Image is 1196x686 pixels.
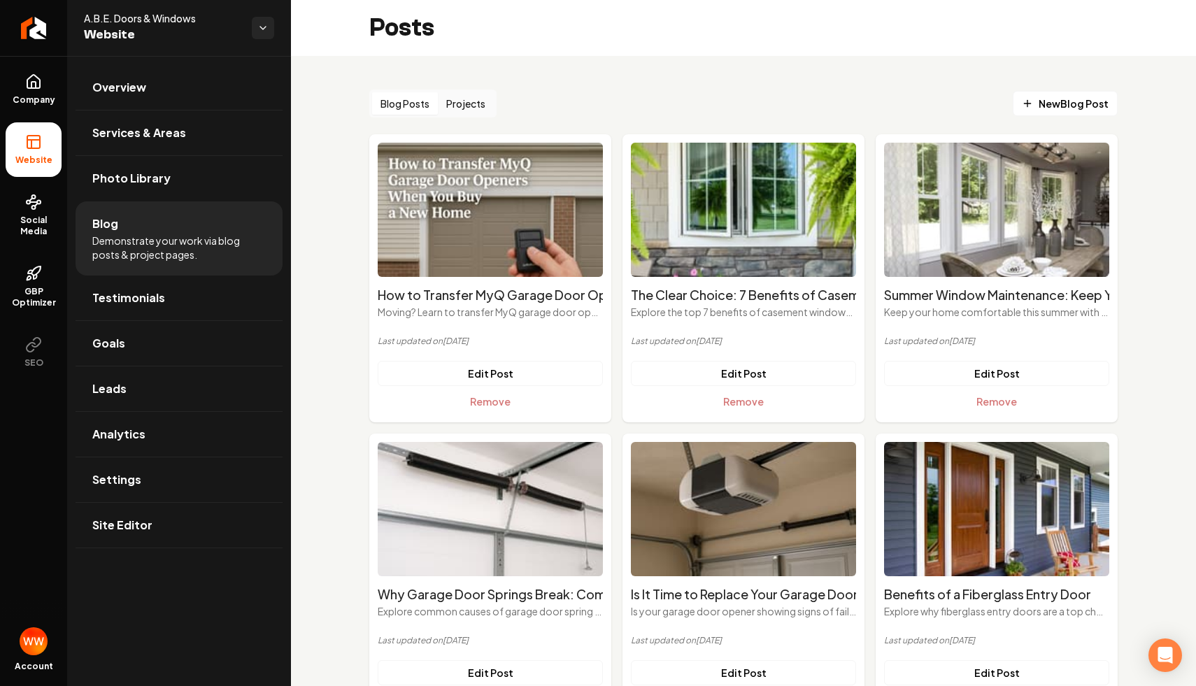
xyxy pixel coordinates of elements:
h2: The Clear Choice: 7 Benefits of Casement Windows for Modern Homes [631,285,856,305]
img: Why Garage Door Springs Break: Common Causes and Prevention Tips's featured image [378,442,603,576]
span: Goals [92,335,125,352]
button: SEO [6,325,62,380]
span: A.B.E. Doors & Windows [84,11,241,25]
button: Remove [378,389,603,414]
a: Leads [76,366,283,411]
span: SEO [19,357,49,369]
button: Remove [884,389,1109,414]
a: Analytics [76,412,283,457]
a: Site Editor [76,503,283,548]
p: Explore common causes of garage door spring failures and discover prevention tips to maintain fun... [378,604,603,618]
span: Leads [92,380,127,397]
p: Moving? Learn to transfer MyQ garage door openers seamlessly, erase outdated connections, and set... [378,305,603,319]
a: GBP Optimizer [6,254,62,320]
button: Remove [631,389,856,414]
span: Demonstrate your work via blog posts & project pages. [92,234,266,262]
span: Social Media [6,215,62,237]
p: Last updated on [DATE] [378,635,603,646]
button: Blog Posts [372,92,438,115]
h2: How to Transfer MyQ Garage Door Openers When You Buy a New Home [378,285,603,305]
p: Last updated on [DATE] [378,336,603,347]
span: Site Editor [92,517,152,534]
a: Company [6,62,62,117]
img: How to Transfer MyQ Garage Door Openers When You Buy a New Home's featured image [378,143,603,277]
span: GBP Optimizer [6,286,62,308]
img: Rebolt Logo [21,17,47,39]
span: Company [7,94,61,106]
p: Last updated on [DATE] [631,635,856,646]
a: Edit Post [631,660,856,685]
p: Last updated on [DATE] [884,336,1109,347]
p: Last updated on [DATE] [884,635,1109,646]
h2: Posts [369,14,434,42]
span: Overview [92,79,146,96]
button: Projects [438,92,494,115]
button: Open user button [20,627,48,655]
span: Photo Library [92,170,171,187]
h2: Summer Window Maintenance: Keep Your Home Cool, Bright, and Efficient [884,285,1109,305]
h2: Why Garage Door Springs Break: Common Causes and Prevention Tips [378,585,603,604]
span: Settings [92,471,141,488]
a: Edit Post [884,361,1109,386]
span: Testimonials [92,290,165,306]
a: Photo Library [76,156,283,201]
span: Blog [92,215,118,232]
h2: Benefits of a Fiberglass Entry Door [884,585,1109,604]
span: New Blog Post [1022,97,1109,111]
img: Benefits of a Fiberglass Entry Door's featured image [884,442,1109,576]
a: Testimonials [76,276,283,320]
a: Social Media [6,183,62,248]
a: Settings [76,457,283,502]
span: Website [10,155,58,166]
p: Is your garage door opener showing signs of failure? Discover expert guidance on when to replace ... [631,604,856,618]
p: Keep your home comfortable this summer with essential window maintenance tips. Clean, inspect, an... [884,305,1109,319]
a: Edit Post [378,361,603,386]
a: Edit Post [884,660,1109,685]
a: Services & Areas [76,110,283,155]
a: NewBlog Post [1013,91,1118,116]
p: Explore why fiberglass entry doors are a top choice for homes. From durability and energy efficie... [884,604,1109,618]
img: Summer Window Maintenance: Keep Your Home Cool, Bright, and Efficient's featured image [884,143,1109,277]
a: Edit Post [378,660,603,685]
span: Services & Areas [92,124,186,141]
span: Analytics [92,426,145,443]
p: Last updated on [DATE] [631,336,856,347]
img: The Clear Choice: 7 Benefits of Casement Windows for Modern Homes's featured image [631,143,856,277]
p: Explore the top 7 benefits of casement windows, including superior ventilation, unobstructed view... [631,305,856,319]
span: Website [84,25,241,45]
span: Account [15,661,53,672]
div: Open Intercom Messenger [1148,638,1182,672]
a: Goals [76,321,283,366]
a: Overview [76,65,283,110]
a: Edit Post [631,361,856,386]
h2: Is It Time to Replace Your Garage Door Opener? [631,585,856,604]
img: Is It Time to Replace Your Garage Door Opener?'s featured image [631,442,856,576]
img: Will Wallace [20,627,48,655]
